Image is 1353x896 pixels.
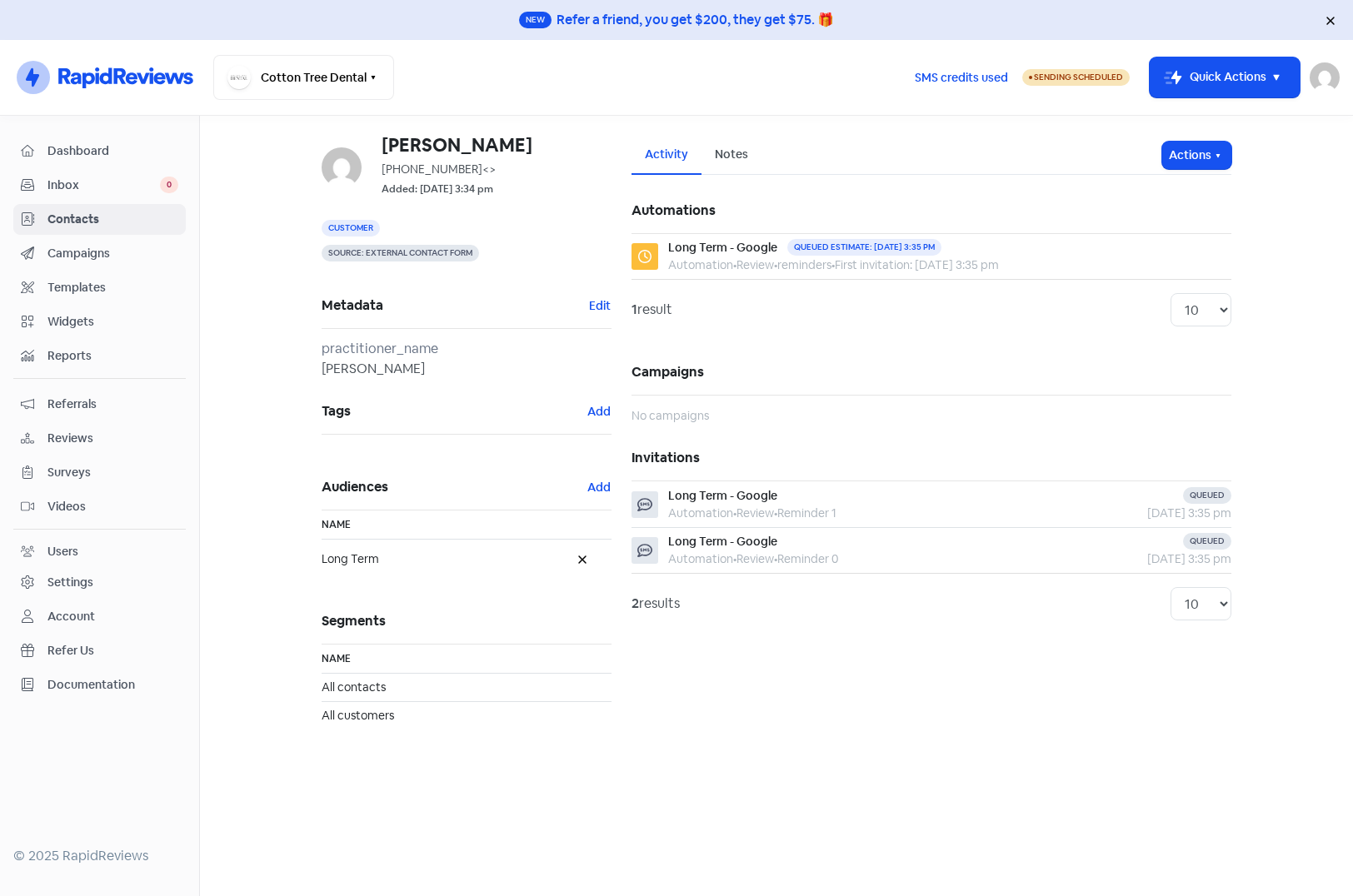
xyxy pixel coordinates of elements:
[322,510,612,540] th: Name
[13,238,186,269] a: Campaigns
[13,272,186,303] a: Templates
[322,293,588,318] span: Metadata
[587,478,612,497] button: Add
[47,347,178,365] span: Reports
[322,220,380,236] span: Customer
[1051,550,1231,568] div: [DATE] 3:35 pm
[787,239,941,256] div: Queued estimate: [DATE] 3:35 pm
[13,423,186,454] a: Reviews
[632,301,637,318] strong: 1
[13,635,186,666] a: Refer Us
[632,595,639,612] strong: 2
[736,257,774,272] span: Review
[668,505,836,522] div: Automation Review Reminder 1
[482,162,496,177] span: <>
[47,430,178,447] span: Reviews
[47,245,178,262] span: Campaigns
[774,505,777,520] b: •
[47,543,78,560] div: Users
[1051,505,1231,522] div: [DATE] 3:35 pm
[322,245,479,261] span: Source: External contact form
[557,10,834,30] div: Refer a friend, you get $200, they get $75. 🎁
[322,399,587,424] span: Tags
[1022,67,1130,87] a: Sending Scheduled
[13,170,186,201] a: Inbox 0
[322,339,612,359] div: practitioner_name
[47,142,178,160] span: Dashboard
[1310,62,1340,92] img: User
[13,601,186,632] a: Account
[13,389,186,420] a: Referrals
[715,146,748,163] div: Notes
[13,136,186,167] a: Dashboard
[13,491,186,522] a: Videos
[13,846,186,866] div: © 2025 RapidReviews
[322,147,362,187] img: d41d8cd98f00b204e9800998ecf8427e
[632,594,680,614] div: results
[777,257,831,272] span: reminders
[47,313,178,331] span: Widgets
[1183,533,1231,550] div: Queued
[632,188,1231,233] h5: Automations
[831,257,835,272] b: •
[668,257,733,272] span: Automation
[322,599,612,644] h5: Segments
[47,608,95,625] div: Account
[13,536,186,567] a: Users
[13,306,186,337] a: Widgets
[588,296,612,316] button: Edit
[13,204,186,235] a: Contacts
[519,12,552,28] span: New
[587,402,612,421] button: Add
[322,550,570,568] span: Long Term
[774,551,777,566] b: •
[668,550,838,568] div: Automation Review Reminder 0
[915,69,1008,87] span: SMS credits used
[13,457,186,488] a: Surveys
[774,257,777,272] b: •
[47,211,178,228] span: Contacts
[632,350,1231,395] h5: Campaigns
[668,239,777,256] div: Long Term - Google
[47,177,160,194] span: Inbox
[322,679,386,694] span: All contacts
[13,670,186,700] a: Documentation
[382,136,612,154] h6: [PERSON_NAME]
[632,300,672,320] div: result
[1150,57,1300,97] button: Quick Actions
[733,505,736,520] b: •
[1183,487,1231,504] div: Queued
[632,408,709,423] span: No campaigns
[47,464,178,481] span: Surveys
[13,341,186,371] a: Reports
[1034,72,1123,82] span: Sending Scheduled
[382,161,612,178] div: [PHONE_NUMBER]
[1162,142,1231,169] button: Actions
[322,645,612,674] th: Name
[668,534,777,549] span: Long Term - Google
[733,551,736,566] b: •
[322,475,587,500] span: Audiences
[901,67,1022,85] a: SMS credits used
[835,257,999,272] span: First invitation: [DATE] 3:35 pm
[322,708,394,723] span: All customers
[13,567,186,598] a: Settings
[645,146,688,163] div: Activity
[668,488,777,503] span: Long Term - Google
[160,177,178,193] span: 0
[47,396,178,413] span: Referrals
[47,498,178,515] span: Videos
[47,574,93,591] div: Settings
[47,642,178,660] span: Refer Us
[47,676,178,694] span: Documentation
[213,55,394,100] button: Cotton Tree Dental
[322,359,612,379] div: [PERSON_NAME]
[733,257,736,272] b: •
[632,436,1231,480] h5: Invitations
[382,182,493,197] small: Added: [DATE] 3:34 pm
[47,279,178,296] span: Templates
